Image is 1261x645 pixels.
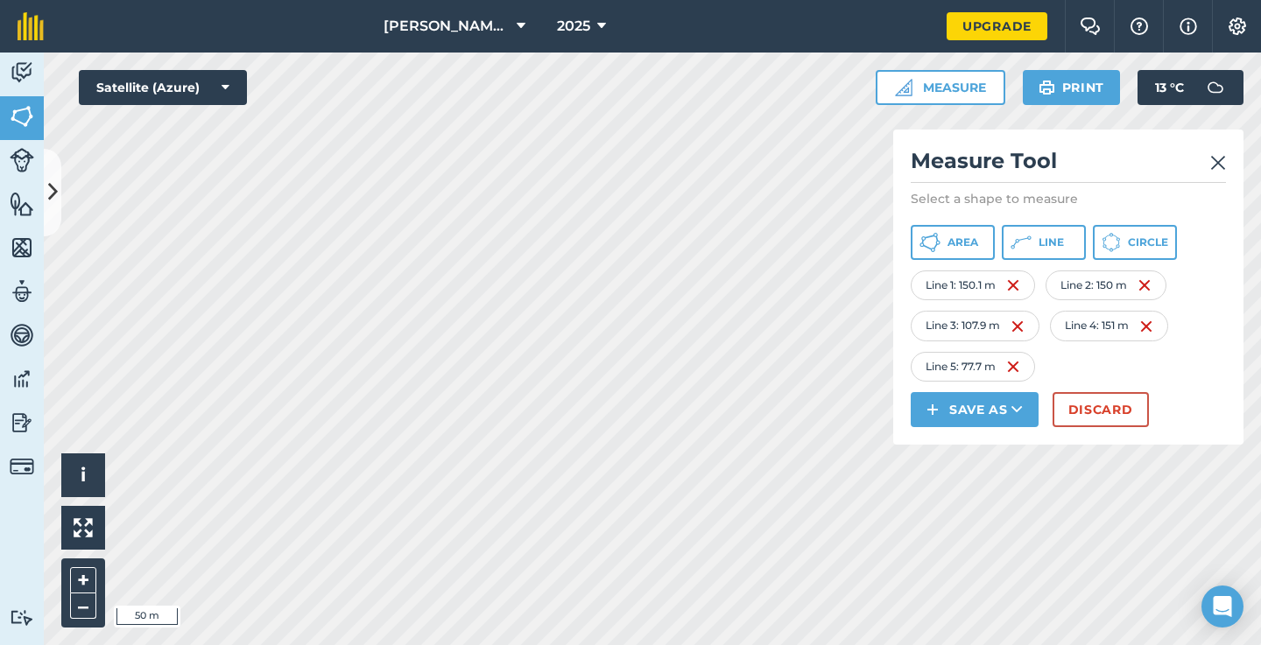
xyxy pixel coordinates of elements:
img: fieldmargin Logo [18,12,44,40]
img: svg+xml;base64,PHN2ZyB4bWxucz0iaHR0cDovL3d3dy53My5vcmcvMjAwMC9zdmciIHdpZHRoPSI1NiIgaGVpZ2h0PSI2MC... [10,191,34,217]
div: Line 4 : 151 m [1050,311,1168,340]
img: svg+xml;base64,PHN2ZyB4bWxucz0iaHR0cDovL3d3dy53My5vcmcvMjAwMC9zdmciIHdpZHRoPSIxNCIgaGVpZ2h0PSIyNC... [926,399,939,420]
img: svg+xml;base64,PHN2ZyB4bWxucz0iaHR0cDovL3d3dy53My5vcmcvMjAwMC9zdmciIHdpZHRoPSIxNyIgaGVpZ2h0PSIxNy... [1180,16,1197,37]
button: Discard [1053,392,1149,427]
img: svg+xml;base64,PD94bWwgdmVyc2lvbj0iMS4wIiBlbmNvZGluZz0idXRmLTgiPz4KPCEtLSBHZW5lcmF0b3I6IEFkb2JlIE... [10,454,34,479]
button: Satellite (Azure) [79,70,247,105]
p: Select a shape to measure [911,190,1226,207]
img: svg+xml;base64,PHN2ZyB4bWxucz0iaHR0cDovL3d3dy53My5vcmcvMjAwMC9zdmciIHdpZHRoPSIxNiIgaGVpZ2h0PSIyNC... [1139,316,1153,337]
img: svg+xml;base64,PD94bWwgdmVyc2lvbj0iMS4wIiBlbmNvZGluZz0idXRmLTgiPz4KPCEtLSBHZW5lcmF0b3I6IEFkb2JlIE... [10,410,34,436]
span: Area [948,235,978,249]
span: 13 ° C [1155,70,1184,105]
img: svg+xml;base64,PHN2ZyB4bWxucz0iaHR0cDovL3d3dy53My5vcmcvMjAwMC9zdmciIHdpZHRoPSIxOSIgaGVpZ2h0PSIyNC... [1039,77,1055,98]
span: 2025 [557,16,590,37]
a: Upgrade [947,12,1047,40]
img: svg+xml;base64,PHN2ZyB4bWxucz0iaHR0cDovL3d3dy53My5vcmcvMjAwMC9zdmciIHdpZHRoPSI1NiIgaGVpZ2h0PSI2MC... [10,235,34,261]
span: Line [1039,235,1064,249]
button: Save as [911,392,1039,427]
img: Two speech bubbles overlapping with the left bubble in the forefront [1080,18,1101,35]
img: A cog icon [1227,18,1248,35]
img: svg+xml;base64,PHN2ZyB4bWxucz0iaHR0cDovL3d3dy53My5vcmcvMjAwMC9zdmciIHdpZHRoPSIxNiIgaGVpZ2h0PSIyNC... [1138,275,1152,296]
div: Line 3 : 107.9 m [911,311,1039,340]
img: A question mark icon [1129,18,1150,35]
div: Line 2 : 150 m [1046,270,1166,300]
img: Four arrows, one pointing top left, one top right, one bottom right and the last bottom left [74,518,93,537]
img: svg+xml;base64,PD94bWwgdmVyc2lvbj0iMS4wIiBlbmNvZGluZz0idXRmLTgiPz4KPCEtLSBHZW5lcmF0b3I6IEFkb2JlIE... [10,148,34,172]
button: – [70,593,96,619]
button: Area [911,225,995,260]
span: Circle [1128,235,1168,249]
button: Circle [1093,225,1177,260]
button: + [70,567,96,593]
button: 13 °C [1138,70,1243,105]
div: Line 5 : 77.7 m [911,352,1035,382]
img: Ruler icon [895,79,912,96]
img: svg+xml;base64,PD94bWwgdmVyc2lvbj0iMS4wIiBlbmNvZGluZz0idXRmLTgiPz4KPCEtLSBHZW5lcmF0b3I6IEFkb2JlIE... [10,60,34,86]
img: svg+xml;base64,PD94bWwgdmVyc2lvbj0iMS4wIiBlbmNvZGluZz0idXRmLTgiPz4KPCEtLSBHZW5lcmF0b3I6IEFkb2JlIE... [10,322,34,348]
img: svg+xml;base64,PD94bWwgdmVyc2lvbj0iMS4wIiBlbmNvZGluZz0idXRmLTgiPz4KPCEtLSBHZW5lcmF0b3I6IEFkb2JlIE... [10,366,34,392]
img: svg+xml;base64,PHN2ZyB4bWxucz0iaHR0cDovL3d3dy53My5vcmcvMjAwMC9zdmciIHdpZHRoPSIyMiIgaGVpZ2h0PSIzMC... [1210,152,1226,173]
img: svg+xml;base64,PD94bWwgdmVyc2lvbj0iMS4wIiBlbmNvZGluZz0idXRmLTgiPz4KPCEtLSBHZW5lcmF0b3I6IEFkb2JlIE... [1198,70,1233,105]
img: svg+xml;base64,PHN2ZyB4bWxucz0iaHR0cDovL3d3dy53My5vcmcvMjAwMC9zdmciIHdpZHRoPSIxNiIgaGVpZ2h0PSIyNC... [1006,275,1020,296]
img: svg+xml;base64,PHN2ZyB4bWxucz0iaHR0cDovL3d3dy53My5vcmcvMjAwMC9zdmciIHdpZHRoPSI1NiIgaGVpZ2h0PSI2MC... [10,103,34,130]
h2: Measure Tool [911,147,1226,183]
img: svg+xml;base64,PHN2ZyB4bWxucz0iaHR0cDovL3d3dy53My5vcmcvMjAwMC9zdmciIHdpZHRoPSIxNiIgaGVpZ2h0PSIyNC... [1006,356,1020,377]
button: Measure [876,70,1005,105]
button: Print [1023,70,1121,105]
div: Open Intercom Messenger [1201,585,1243,627]
img: svg+xml;base64,PD94bWwgdmVyc2lvbj0iMS4wIiBlbmNvZGluZz0idXRmLTgiPz4KPCEtLSBHZW5lcmF0b3I6IEFkb2JlIE... [10,609,34,626]
button: i [61,453,105,497]
div: Line 1 : 150.1 m [911,270,1035,300]
span: i [81,464,86,486]
span: [PERSON_NAME] [PERSON_NAME] [384,16,510,37]
img: svg+xml;base64,PHN2ZyB4bWxucz0iaHR0cDovL3d3dy53My5vcmcvMjAwMC9zdmciIHdpZHRoPSIxNiIgaGVpZ2h0PSIyNC... [1011,316,1025,337]
img: svg+xml;base64,PD94bWwgdmVyc2lvbj0iMS4wIiBlbmNvZGluZz0idXRmLTgiPz4KPCEtLSBHZW5lcmF0b3I6IEFkb2JlIE... [10,278,34,305]
button: Line [1002,225,1086,260]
